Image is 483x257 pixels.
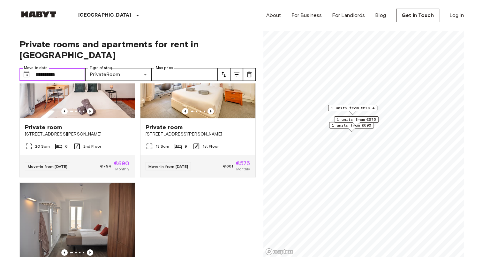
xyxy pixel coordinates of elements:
button: tune [230,68,243,81]
span: Private rooms and apartments for rent in [GEOGRAPHIC_DATA] [19,39,256,60]
a: Marketing picture of unit PT-17-003-001-04HPrevious imagePrevious imagePrivate room[STREET_ADDRES... [19,41,135,177]
span: 1st Floor [203,144,219,149]
span: Monthly [115,166,129,172]
span: 1 units from €519.4 [331,105,374,111]
span: Move-in from [DATE] [148,164,188,169]
p: [GEOGRAPHIC_DATA] [78,12,132,19]
a: Marketing picture of unit PT-17-009-001-06HPrevious imagePrevious imagePrivate room[STREET_ADDRES... [140,41,256,177]
label: Type of stay [90,65,112,71]
button: Previous image [61,108,68,114]
div: PrivateRoom [85,68,151,81]
a: Mapbox logo [265,248,293,255]
span: 1 units from €575 [337,117,376,122]
span: 2nd Floor [83,144,101,149]
div: Map marker [328,105,377,115]
span: 1 units from €690 [332,122,371,128]
div: Map marker [334,116,379,126]
span: 13 Sqm [156,144,170,149]
a: Blog [375,12,386,19]
a: Log in [449,12,464,19]
button: Previous image [182,108,188,114]
a: About [266,12,281,19]
span: [STREET_ADDRESS][PERSON_NAME] [146,131,250,137]
span: €575 [236,160,250,166]
span: 6 [65,144,68,149]
span: €794 [100,163,111,169]
label: Max price [156,65,173,71]
button: tune [217,68,230,81]
span: Private room [25,123,62,131]
a: For Landlords [332,12,365,19]
span: 9 [185,144,187,149]
span: [STREET_ADDRESS][PERSON_NAME] [25,131,130,137]
span: Move-in from [DATE] [28,164,68,169]
button: Choose date, selected date is 24 Jan 2026 [20,68,33,81]
button: Previous image [208,108,214,114]
a: Get in Touch [396,9,439,22]
a: For Business [291,12,322,19]
span: €661 [223,163,233,169]
button: Previous image [87,108,93,114]
div: Map marker [329,122,374,132]
button: tune [243,68,256,81]
span: €690 [114,160,130,166]
button: Previous image [87,249,93,256]
img: Habyt [19,11,58,18]
span: 20 Sqm [35,144,50,149]
span: Monthly [236,166,250,172]
span: Private room [146,123,183,131]
button: Previous image [61,249,68,256]
label: Move-in date [24,65,48,71]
